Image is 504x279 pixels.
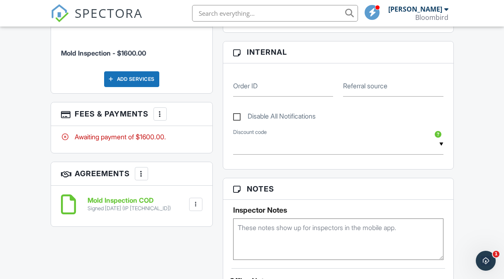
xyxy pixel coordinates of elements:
[223,41,453,63] h3: Internal
[51,102,212,126] h3: Fees & Payments
[51,162,212,186] h3: Agreements
[61,132,202,141] div: Awaiting payment of $1600.00.
[104,71,159,87] div: Add Services
[415,13,448,22] div: Bloombird
[476,251,496,271] iframe: Intercom live chat
[88,197,171,204] h6: Mold Inspection COD
[343,81,387,90] label: Referral source
[493,251,499,257] span: 1
[88,197,171,211] a: Mold Inspection COD Signed [DATE] (IP [TECHNICAL_ID])
[51,4,69,22] img: The Best Home Inspection Software - Spectora
[233,206,443,214] h5: Inspector Notes
[61,34,202,64] li: Service: Mold Inspection
[192,5,358,22] input: Search everything...
[233,81,258,90] label: Order ID
[61,49,146,57] span: Mold Inspection - $1600.00
[51,11,143,29] a: SPECTORA
[223,178,453,200] h3: Notes
[233,129,267,136] label: Discount code
[388,5,442,13] div: [PERSON_NAME]
[233,112,316,123] label: Disable All Notifications
[75,4,143,22] span: SPECTORA
[88,205,171,212] div: Signed [DATE] (IP [TECHNICAL_ID])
